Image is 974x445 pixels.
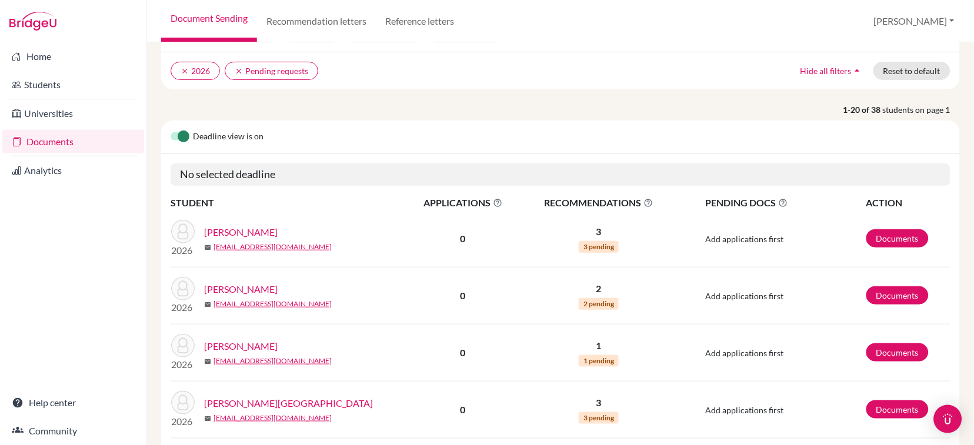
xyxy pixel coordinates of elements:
span: RECOMMENDATIONS [521,196,677,210]
button: [PERSON_NAME] [869,10,960,32]
button: Reset to default [873,62,950,80]
a: Documents [866,343,929,362]
a: [EMAIL_ADDRESS][DOMAIN_NAME] [214,299,332,309]
b: 0 [461,290,466,301]
img: Bansal, Ansh [171,334,195,357]
img: Agrawal, Saanvi [171,220,195,243]
a: [EMAIL_ADDRESS][DOMAIN_NAME] [214,413,332,423]
p: 3 [521,396,677,410]
button: clear2026 [171,62,220,80]
span: 1 pending [579,355,619,367]
span: mail [204,415,211,422]
span: mail [204,244,211,251]
span: 3 pending [579,412,619,424]
a: [EMAIL_ADDRESS][DOMAIN_NAME] [214,356,332,366]
span: APPLICATIONS [406,196,520,210]
a: [PERSON_NAME] [204,339,278,353]
i: clear [235,67,243,75]
span: students on page 1 [883,103,960,116]
p: 2 [521,282,677,296]
b: 0 [461,404,466,415]
span: mail [204,358,211,365]
div: Open Intercom Messenger [934,405,962,433]
span: 2 pending [579,298,619,310]
span: Add applications first [706,405,784,415]
a: Universities [2,102,144,125]
img: Bhaskar, Lavanya [171,391,195,414]
img: Bridge-U [9,12,56,31]
a: [PERSON_NAME][GEOGRAPHIC_DATA] [204,396,373,410]
p: 2026 [171,300,195,314]
button: clearPending requests [225,62,318,80]
b: 0 [461,233,466,244]
p: 3 [521,225,677,239]
span: PENDING DOCS [706,196,865,210]
p: 2026 [171,414,195,429]
p: 2026 [171,243,195,257]
strong: 1-20 of 38 [843,103,883,116]
span: 3 pending [579,241,619,253]
span: Add applications first [706,291,784,301]
span: Deadline view is on [193,130,263,144]
img: Bagga, Pradyun [171,277,195,300]
span: Add applications first [706,234,784,244]
span: Hide all filters [800,66,852,76]
th: ACTION [866,195,950,210]
a: Help center [2,391,144,414]
a: [PERSON_NAME] [204,225,278,239]
a: [PERSON_NAME] [204,282,278,296]
a: Analytics [2,159,144,182]
a: Documents [2,130,144,153]
i: clear [181,67,189,75]
a: Documents [866,229,929,247]
h5: No selected deadline [171,163,950,186]
button: Hide all filtersarrow_drop_up [790,62,873,80]
a: Documents [866,286,929,305]
a: Students [2,73,144,96]
b: 0 [461,347,466,358]
span: Add applications first [706,348,784,358]
a: [EMAIL_ADDRESS][DOMAIN_NAME] [214,242,332,252]
p: 2026 [171,357,195,372]
a: Home [2,45,144,68]
p: 1 [521,339,677,353]
a: Documents [866,400,929,419]
th: STUDENT [171,195,406,210]
span: mail [204,301,211,308]
i: arrow_drop_up [852,65,863,76]
a: Community [2,419,144,443]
